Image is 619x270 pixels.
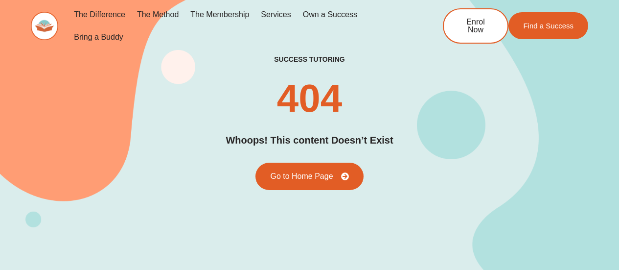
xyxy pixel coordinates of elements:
a: Go to Home Page [255,163,363,190]
a: The Difference [68,3,131,26]
a: Enrol Now [443,8,508,44]
span: Go to Home Page [270,172,333,180]
span: Enrol Now [459,18,493,34]
a: The Membership [184,3,255,26]
a: The Method [131,3,184,26]
a: Services [255,3,297,26]
nav: Menu [68,3,411,49]
h2: Whoops! This content Doesn’t Exist [226,133,393,148]
h2: 404 [277,79,342,118]
a: Own a Success [297,3,363,26]
a: Bring a Buddy [68,26,129,49]
span: Find a Success [523,22,573,29]
a: Find a Success [508,12,588,39]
